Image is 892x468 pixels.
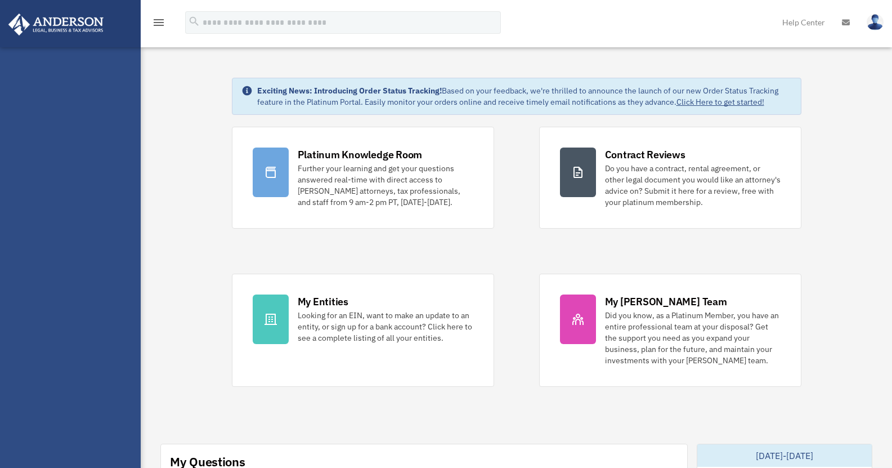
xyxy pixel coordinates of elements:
[605,310,781,366] div: Did you know, as a Platinum Member, you have an entire professional team at your disposal? Get th...
[298,295,348,309] div: My Entities
[539,274,801,387] a: My [PERSON_NAME] Team Did you know, as a Platinum Member, you have an entire professional team at...
[232,127,494,229] a: Platinum Knowledge Room Further your learning and get your questions answered real-time with dire...
[257,86,442,96] strong: Exciting News: Introducing Order Status Tracking!
[605,295,727,309] div: My [PERSON_NAME] Team
[867,14,884,30] img: User Pic
[697,444,872,467] div: [DATE]-[DATE]
[188,15,200,28] i: search
[676,97,764,107] a: Click Here to get started!
[232,274,494,387] a: My Entities Looking for an EIN, want to make an update to an entity, or sign up for a bank accoun...
[605,163,781,208] div: Do you have a contract, rental agreement, or other legal document you would like an attorney's ad...
[5,14,107,35] img: Anderson Advisors Platinum Portal
[152,20,165,29] a: menu
[539,127,801,229] a: Contract Reviews Do you have a contract, rental agreement, or other legal document you would like...
[257,85,792,108] div: Based on your feedback, we're thrilled to announce the launch of our new Order Status Tracking fe...
[298,163,473,208] div: Further your learning and get your questions answered real-time with direct access to [PERSON_NAM...
[605,148,685,162] div: Contract Reviews
[298,148,423,162] div: Platinum Knowledge Room
[152,16,165,29] i: menu
[298,310,473,344] div: Looking for an EIN, want to make an update to an entity, or sign up for a bank account? Click her...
